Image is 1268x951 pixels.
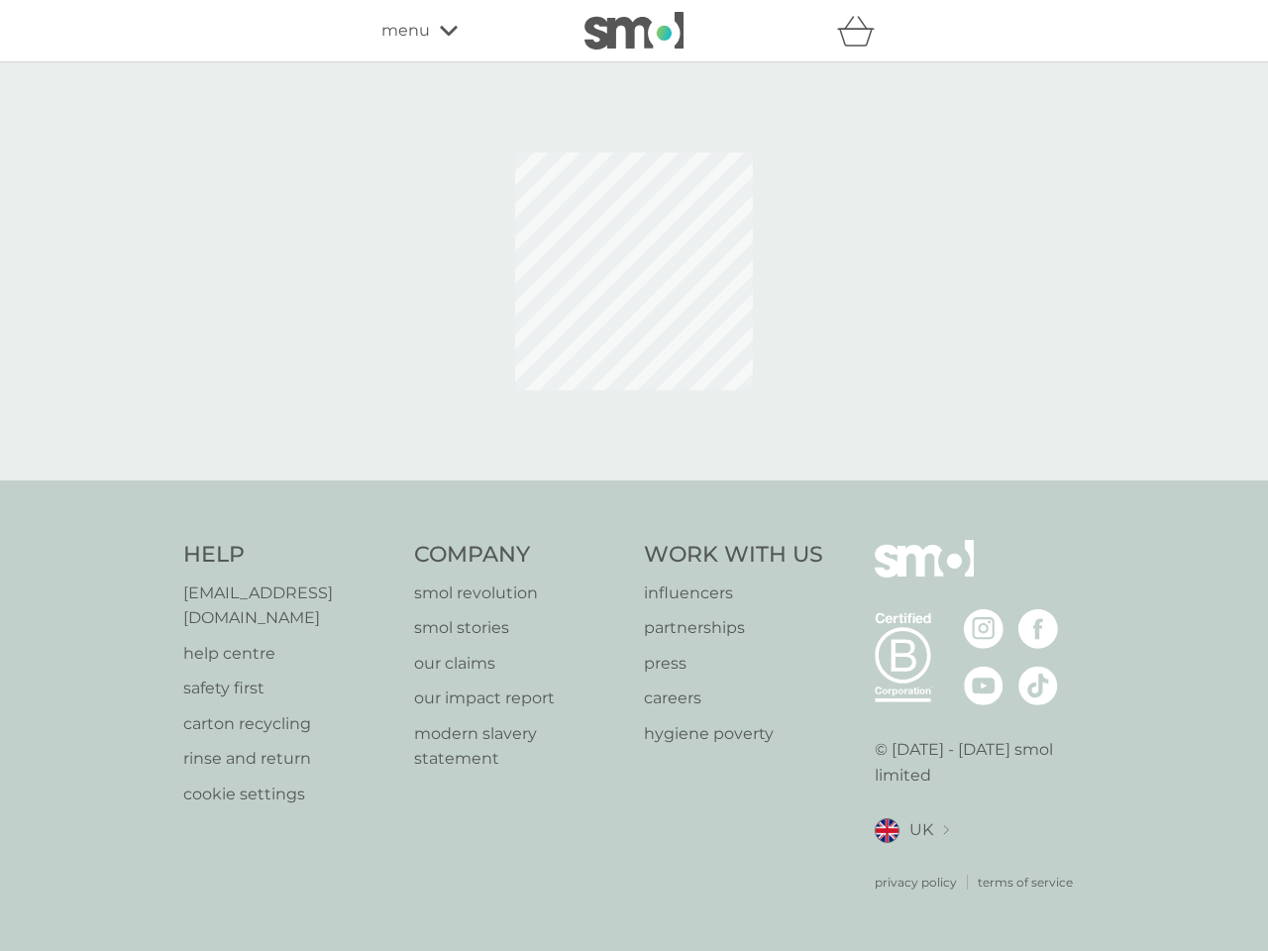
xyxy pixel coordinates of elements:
a: modern slavery statement [414,721,625,772]
div: basket [837,11,887,51]
a: smol revolution [414,581,625,606]
a: cookie settings [183,782,394,807]
a: safety first [183,676,394,701]
a: carton recycling [183,711,394,737]
img: smol [584,12,684,50]
img: visit the smol Instagram page [964,609,1004,649]
h4: Company [414,540,625,571]
p: © [DATE] - [DATE] smol limited [875,737,1086,788]
img: select a new location [943,825,949,836]
a: our impact report [414,686,625,711]
h4: Work With Us [644,540,823,571]
a: smol stories [414,615,625,641]
a: partnerships [644,615,823,641]
img: visit the smol Facebook page [1018,609,1058,649]
a: terms of service [978,873,1073,892]
a: influencers [644,581,823,606]
a: press [644,651,823,677]
span: UK [909,817,933,843]
a: our claims [414,651,625,677]
img: UK flag [875,818,899,843]
a: careers [644,686,823,711]
a: help centre [183,641,394,667]
a: privacy policy [875,873,957,892]
a: [EMAIL_ADDRESS][DOMAIN_NAME] [183,581,394,631]
img: visit the smol Youtube page [964,666,1004,705]
h4: Help [183,540,394,571]
img: visit the smol Tiktok page [1018,666,1058,705]
img: smol [875,540,974,607]
span: menu [381,18,430,44]
a: hygiene poverty [644,721,823,747]
a: rinse and return [183,746,394,772]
